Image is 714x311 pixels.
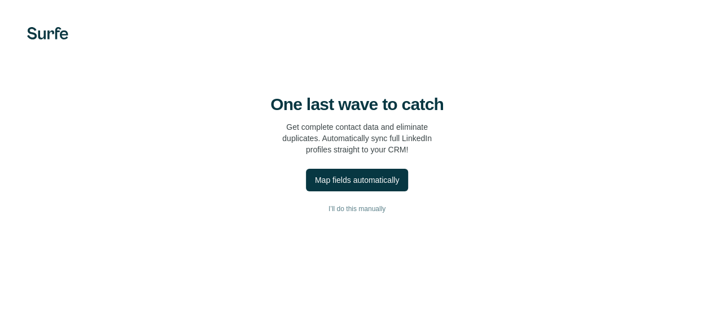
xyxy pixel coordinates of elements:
[270,94,444,115] h4: One last wave to catch
[315,174,399,186] div: Map fields automatically
[282,121,432,155] p: Get complete contact data and eliminate duplicates. Automatically sync full LinkedIn profiles str...
[27,27,68,40] img: Surfe's logo
[23,200,691,217] button: I’ll do this manually
[306,169,408,191] button: Map fields automatically
[328,204,386,214] span: I’ll do this manually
